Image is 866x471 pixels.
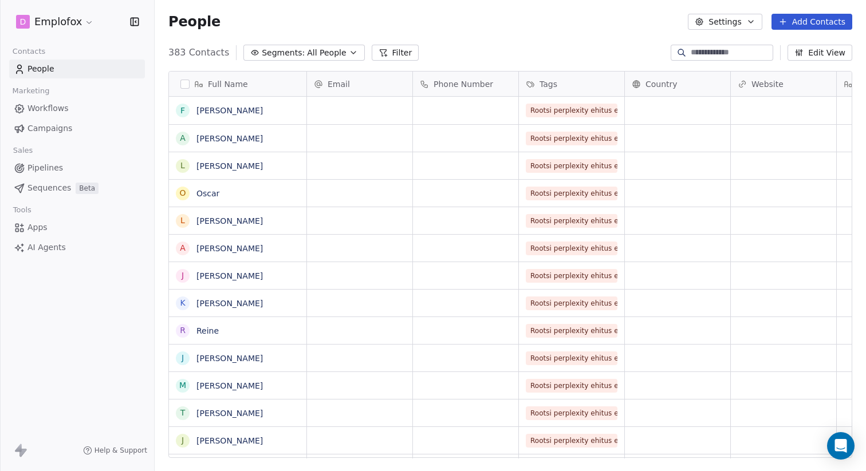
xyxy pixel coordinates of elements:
div: Tags [519,72,624,96]
button: Settings [688,14,762,30]
button: Edit View [788,45,852,61]
span: Beta [76,183,99,194]
span: Rootsi perplexity ehitus ettevõtted [526,104,617,117]
div: L [180,160,185,172]
a: [PERSON_NAME] [196,299,263,308]
span: Rootsi perplexity ehitus ettevõtted [526,379,617,393]
span: Sequences [27,182,71,194]
span: Emplofox [34,14,82,29]
span: Rootsi perplexity ehitus ettevõtted [526,324,617,338]
button: Filter [372,45,419,61]
span: Marketing [7,82,54,100]
a: AI Agents [9,238,145,257]
a: Oscar [196,189,219,198]
div: A [180,242,186,254]
div: Email [307,72,412,96]
span: Rootsi perplexity ehitus ettevõtted [526,406,617,420]
a: Reine [196,326,219,335]
div: O [179,187,186,199]
div: J [182,434,184,446]
a: Apps [9,218,145,237]
span: Segments: [262,47,305,59]
a: [PERSON_NAME] [196,436,263,445]
span: Rootsi perplexity ehitus ettevõtted [526,351,617,365]
span: Country [645,78,678,90]
a: [PERSON_NAME] [196,409,263,418]
div: Phone Number [413,72,518,96]
div: Website [731,72,836,96]
div: K [180,297,185,309]
a: [PERSON_NAME] [196,216,263,225]
a: [PERSON_NAME] [196,161,263,171]
a: [PERSON_NAME] [196,381,263,390]
a: People [9,60,145,78]
span: People [27,63,54,75]
span: Rootsi perplexity ehitus ettevõtted [526,187,617,200]
span: Website [751,78,784,90]
div: F [180,105,185,117]
div: Full Name [169,72,306,96]
span: People [168,13,221,30]
span: Tags [540,78,557,90]
a: Pipelines [9,159,145,177]
a: [PERSON_NAME] [196,271,263,280]
a: [PERSON_NAME] [196,106,263,115]
a: SequencesBeta [9,179,145,197]
a: [PERSON_NAME] [196,134,263,143]
div: J [182,270,184,282]
span: Rootsi perplexity ehitus ettevõtted [526,132,617,145]
a: [PERSON_NAME] [196,244,263,253]
span: Rootsi perplexity ehitus ettevõtted [526,269,617,283]
span: Tools [8,201,36,219]
button: DEmplofox [14,12,96,31]
span: Email [328,78,350,90]
span: Sales [8,142,38,159]
div: L [180,215,185,227]
span: Workflows [27,102,69,114]
div: Open Intercom Messenger [827,432,855,460]
span: D [20,16,26,27]
div: R [180,324,186,337]
span: 383 Contacts [168,46,229,60]
span: Pipelines [27,162,63,174]
button: Add Contacts [771,14,852,30]
span: Rootsi perplexity ehitus ettevõtted [526,434,617,448]
div: M [179,379,186,391]
span: Rootsi perplexity ehitus ettevõtted [526,242,617,255]
a: Campaigns [9,119,145,138]
span: All People [307,47,346,59]
div: Country [625,72,730,96]
a: Workflows [9,99,145,118]
span: Help & Support [95,446,147,455]
span: Full Name [208,78,248,90]
div: J [182,352,184,364]
span: Phone Number [434,78,493,90]
span: Rootsi perplexity ehitus ettevõtted [526,214,617,228]
a: [PERSON_NAME] [196,354,263,363]
div: T [180,407,186,419]
span: Apps [27,221,48,233]
div: A [180,132,186,144]
span: Rootsi perplexity ehitus ettevõtted [526,296,617,310]
span: Rootsi perplexity ehitus ettevõtted [526,159,617,173]
span: Campaigns [27,122,72,134]
span: AI Agents [27,242,66,254]
a: Help & Support [83,446,147,455]
div: grid [169,97,307,458]
span: Contacts [7,43,50,60]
